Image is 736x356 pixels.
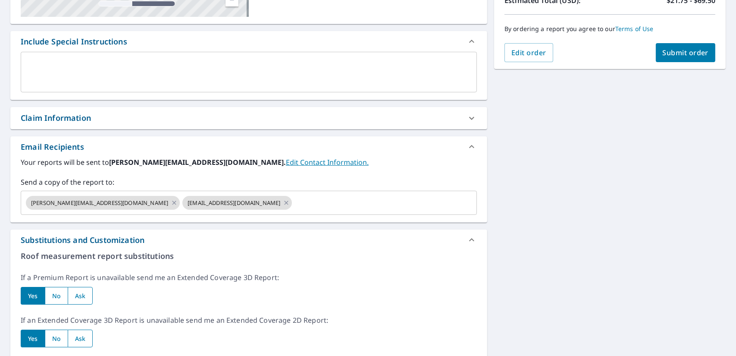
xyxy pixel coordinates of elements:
div: Claim Information [10,107,487,129]
span: [PERSON_NAME][EMAIL_ADDRESS][DOMAIN_NAME] [26,199,173,207]
div: Email Recipients [10,136,487,157]
button: Submit order [656,43,716,62]
b: [PERSON_NAME][EMAIL_ADDRESS][DOMAIN_NAME]. [109,158,286,167]
span: Edit order [511,48,546,57]
div: Include Special Instructions [21,36,127,47]
p: By ordering a report you agree to our [504,25,715,33]
label: Send a copy of the report to: [21,177,477,187]
span: Submit order [663,48,709,57]
div: [EMAIL_ADDRESS][DOMAIN_NAME] [182,196,292,210]
div: Email Recipients [21,141,84,153]
div: Substitutions and Customization [10,230,487,250]
span: [EMAIL_ADDRESS][DOMAIN_NAME] [182,199,285,207]
div: Claim Information [21,112,91,124]
p: Roof measurement report substitutions [21,250,477,262]
a: EditContactInfo [286,158,369,167]
div: Substitutions and Customization [21,234,144,246]
a: Terms of Use [615,25,654,33]
button: Edit order [504,43,553,62]
p: If a Premium Report is unavailable send me an Extended Coverage 3D Report: [21,272,477,283]
div: [PERSON_NAME][EMAIL_ADDRESS][DOMAIN_NAME] [26,196,180,210]
label: Your reports will be sent to [21,157,477,167]
p: If an Extended Coverage 3D Report is unavailable send me an Extended Coverage 2D Report: [21,315,477,325]
div: Include Special Instructions [10,31,487,52]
